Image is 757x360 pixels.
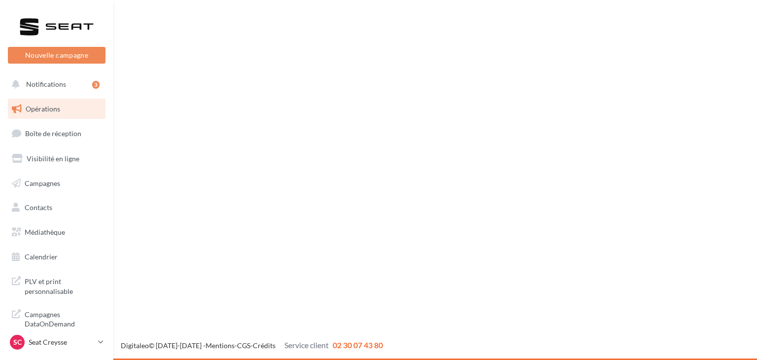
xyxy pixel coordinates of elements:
a: Crédits [253,341,275,350]
span: PLV et print personnalisable [25,275,102,296]
span: Visibilité en ligne [27,154,79,163]
a: Opérations [6,99,107,119]
div: 3 [92,81,100,89]
a: Campagnes DataOnDemand [6,304,107,333]
a: SC Seat Creysse [8,333,105,352]
span: Médiathèque [25,228,65,236]
span: SC [13,337,22,347]
span: Opérations [26,105,60,113]
span: © [DATE]-[DATE] - - - [121,341,383,350]
span: Boîte de réception [25,129,81,138]
span: Campagnes DataOnDemand [25,308,102,329]
button: Nouvelle campagne [8,47,105,64]
a: Calendrier [6,247,107,267]
a: Visibilité en ligne [6,148,107,169]
a: PLV et print personnalisable [6,271,107,300]
span: Service client [284,340,329,350]
span: Notifications [26,80,66,88]
span: Contacts [25,203,52,212]
span: 02 30 07 43 80 [333,340,383,350]
p: Seat Creysse [29,337,94,347]
span: Campagnes [25,179,60,187]
a: Contacts [6,197,107,218]
span: Calendrier [25,252,58,261]
a: Digitaleo [121,341,149,350]
a: Médiathèque [6,222,107,243]
a: Mentions [206,341,235,350]
a: Boîte de réception [6,123,107,144]
button: Notifications 3 [6,74,103,95]
a: CGS [237,341,250,350]
a: Campagnes [6,173,107,194]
